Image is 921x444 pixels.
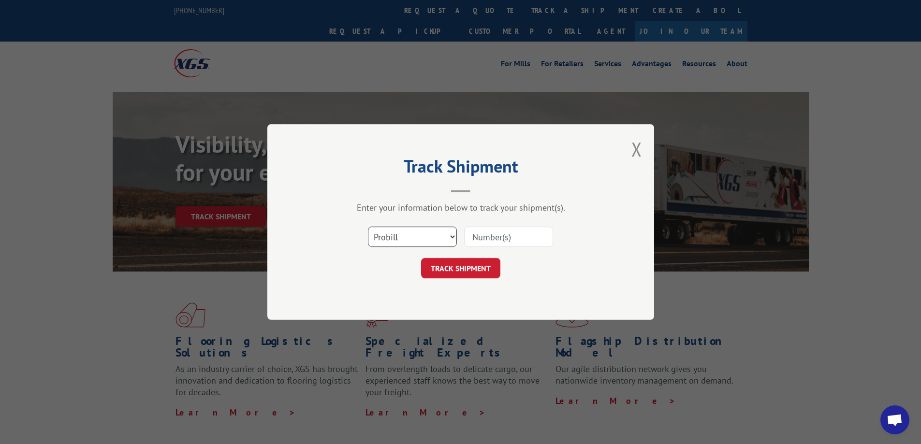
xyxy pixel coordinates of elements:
[421,258,500,278] button: TRACK SHIPMENT
[880,405,909,434] div: Open chat
[316,159,606,178] h2: Track Shipment
[316,202,606,213] div: Enter your information below to track your shipment(s).
[464,227,553,247] input: Number(s)
[631,136,642,162] button: Close modal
